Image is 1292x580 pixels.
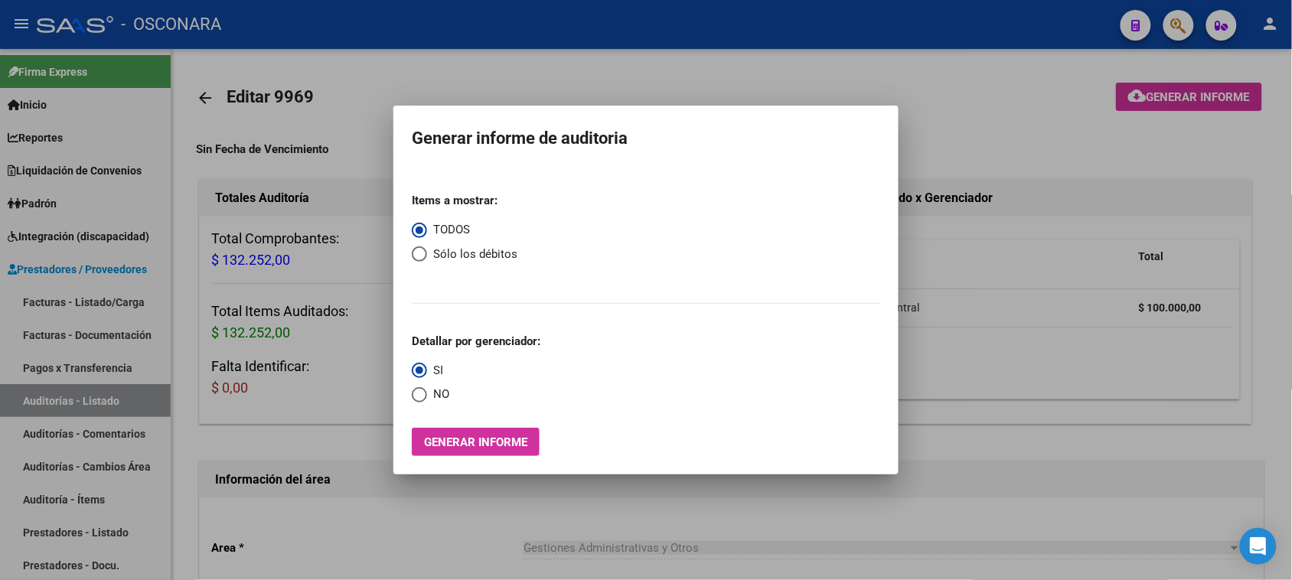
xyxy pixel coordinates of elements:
span: TODOS [427,221,470,239]
button: Generar informe [412,428,540,456]
div: Open Intercom Messenger [1240,528,1277,565]
h1: Generar informe de auditoria [412,124,880,153]
strong: Items a mostrar: [412,194,498,207]
span: Generar informe [424,435,527,449]
span: Sólo los débitos [427,246,517,263]
mat-radio-group: Select an option [412,181,517,286]
strong: Detallar por gerenciador: [412,334,540,348]
span: NO [427,386,449,403]
span: SI [427,362,443,380]
mat-radio-group: Select an option [412,321,540,403]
